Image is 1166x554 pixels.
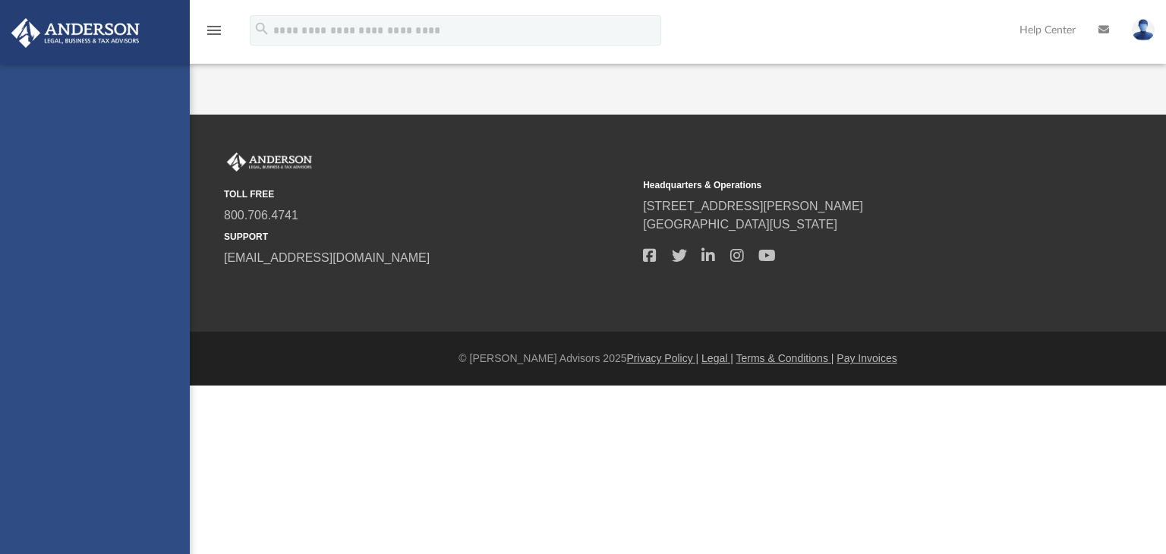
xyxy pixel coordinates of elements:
[837,352,897,364] a: Pay Invoices
[1132,19,1155,41] img: User Pic
[224,251,430,264] a: [EMAIL_ADDRESS][DOMAIN_NAME]
[224,209,298,222] a: 800.706.4741
[254,20,270,37] i: search
[224,153,315,172] img: Anderson Advisors Platinum Portal
[643,218,837,231] a: [GEOGRAPHIC_DATA][US_STATE]
[701,352,733,364] a: Legal |
[736,352,834,364] a: Terms & Conditions |
[224,187,632,201] small: TOLL FREE
[627,352,699,364] a: Privacy Policy |
[190,351,1166,367] div: © [PERSON_NAME] Advisors 2025
[7,18,144,48] img: Anderson Advisors Platinum Portal
[205,29,223,39] a: menu
[224,230,632,244] small: SUPPORT
[643,200,863,212] a: [STREET_ADDRESS][PERSON_NAME]
[205,21,223,39] i: menu
[643,178,1051,192] small: Headquarters & Operations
